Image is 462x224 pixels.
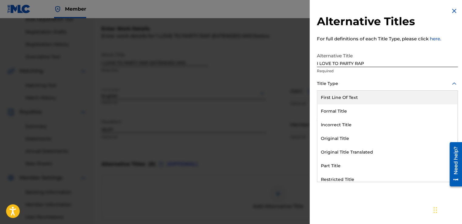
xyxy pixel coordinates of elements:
p: Required [317,68,458,74]
h2: Alternative Titles [317,15,458,28]
iframe: Resource Center [445,140,462,189]
div: Formal Title [317,104,457,118]
div: First Line Of Text [317,91,457,104]
img: MLC Logo [7,5,31,13]
img: Top Rightsholder [54,5,61,13]
div: Original Title Translated [317,145,457,159]
div: Original Title [317,132,457,145]
div: Restricted Title [317,173,457,186]
span: Member [65,5,86,12]
div: Incorrect Title [317,118,457,132]
div: Part Title [317,159,457,173]
iframe: Chat Widget [432,195,462,224]
p: For full definitions of each Title Type, please click [317,36,458,42]
div: Drag [433,201,437,219]
a: here. [430,36,441,42]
